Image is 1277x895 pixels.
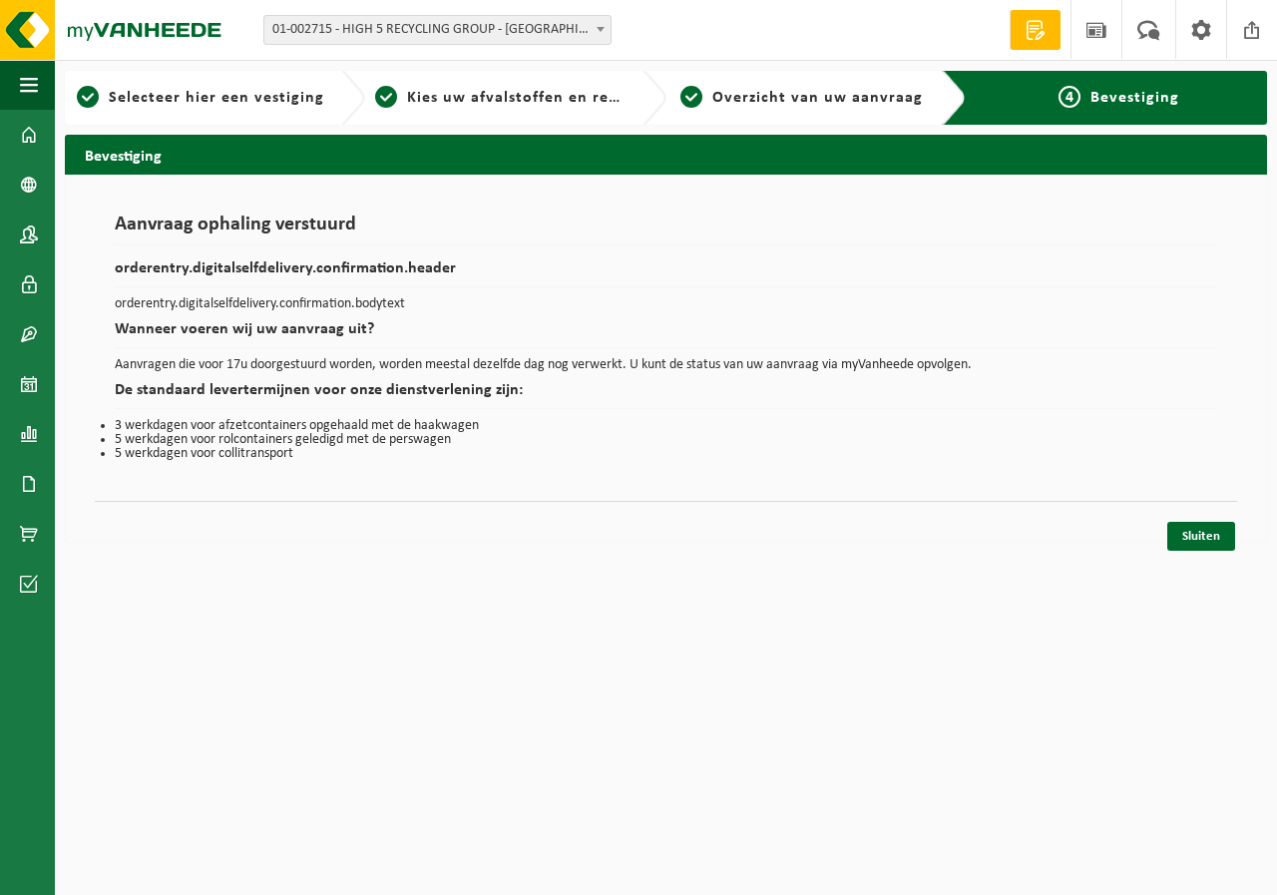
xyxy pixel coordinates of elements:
h1: Aanvraag ophaling verstuurd [115,215,1217,245]
span: Kies uw afvalstoffen en recipiënten [407,90,681,106]
li: 5 werkdagen voor rolcontainers geledigd met de perswagen [115,433,1217,447]
span: 01-002715 - HIGH 5 RECYCLING GROUP - ANTWERPEN [263,15,612,45]
span: 1 [77,86,99,108]
li: 3 werkdagen voor afzetcontainers opgehaald met de haakwagen [115,419,1217,433]
span: 01-002715 - HIGH 5 RECYCLING GROUP - ANTWERPEN [264,16,611,44]
a: Sluiten [1167,522,1235,551]
a: 3Overzicht van uw aanvraag [676,86,927,110]
span: 4 [1059,86,1080,108]
span: 3 [680,86,702,108]
h2: De standaard levertermijnen voor onze dienstverlening zijn: [115,382,1217,409]
span: 2 [375,86,397,108]
p: Aanvragen die voor 17u doorgestuurd worden, worden meestal dezelfde dag nog verwerkt. U kunt de s... [115,358,1217,372]
a: 2Kies uw afvalstoffen en recipiënten [375,86,626,110]
h2: Bevestiging [65,135,1267,174]
h2: Wanneer voeren wij uw aanvraag uit? [115,321,1217,348]
a: 1Selecteer hier een vestiging [75,86,325,110]
span: Bevestiging [1090,90,1179,106]
h2: orderentry.digitalselfdelivery.confirmation.header [115,260,1217,287]
li: 5 werkdagen voor collitransport [115,447,1217,461]
span: Selecteer hier een vestiging [109,90,324,106]
span: Overzicht van uw aanvraag [712,90,923,106]
p: orderentry.digitalselfdelivery.confirmation.bodytext [115,297,1217,311]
